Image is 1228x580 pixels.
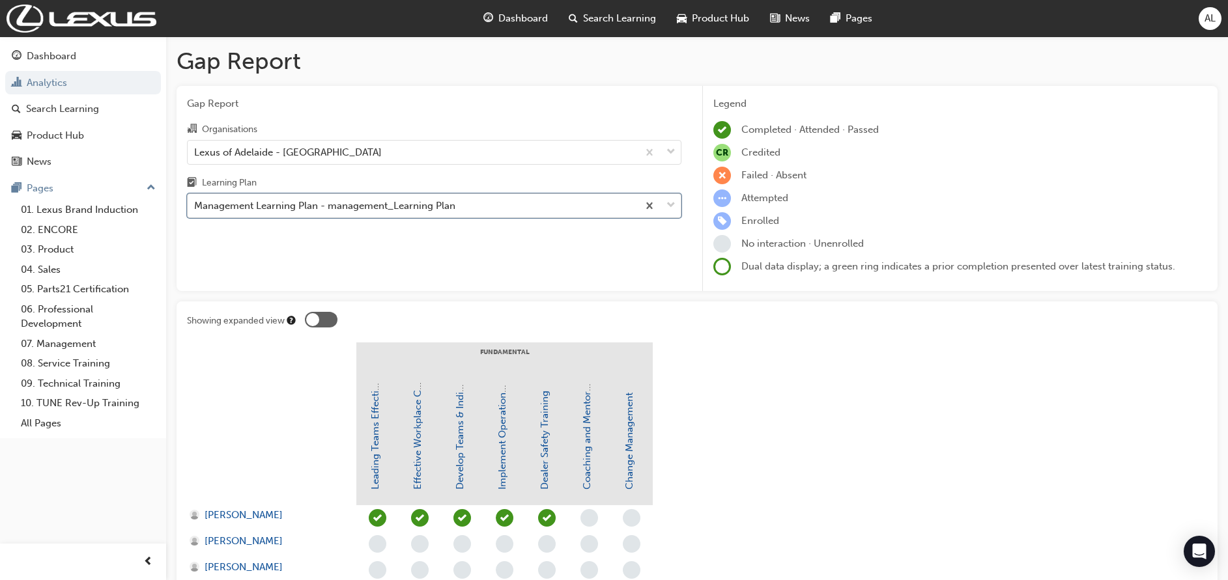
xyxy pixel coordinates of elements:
span: Failed · Absent [741,169,807,181]
div: Tooltip anchor [285,314,297,326]
span: learningRecordVerb_NONE-icon [369,535,386,553]
span: learningplan-icon [187,178,197,189]
span: Dashboard [498,11,548,26]
a: [PERSON_NAME] [190,508,344,523]
div: Legend [713,96,1207,111]
span: [PERSON_NAME] [205,508,283,523]
button: Pages [5,176,161,200]
span: pages-icon [12,183,21,195]
span: learningRecordVerb_ATTEND-icon [453,509,471,527]
span: learningRecordVerb_ENROLL-icon [713,212,731,230]
span: learningRecordVerb_NONE-icon [453,535,471,553]
div: Organisations [202,123,257,136]
div: Product Hub [27,128,84,143]
div: Learning Plan [202,176,257,189]
a: car-iconProduct Hub [666,5,760,32]
a: Search Learning [5,97,161,121]
a: Implement Operational Plan [496,363,508,490]
span: Dual data display; a green ring indicates a prior completion presented over latest training status. [741,260,1175,272]
div: News [27,154,51,169]
span: Attempted [741,192,788,204]
span: down-icon [666,197,676,214]
span: Product Hub [692,11,749,26]
span: up-icon [147,180,156,197]
a: 08. Service Training [16,353,161,374]
a: 05. Parts21 Certification [16,279,161,299]
span: learningRecordVerb_NONE-icon [713,235,731,253]
a: pages-iconPages [820,5,883,32]
span: Completed · Attended · Passed [741,124,879,135]
span: learningRecordVerb_NONE-icon [623,509,640,527]
div: Showing expanded view [187,314,285,327]
a: 06. Professional Development [16,299,161,334]
span: down-icon [666,144,676,161]
span: learningRecordVerb_FAIL-icon [713,167,731,184]
span: learningRecordVerb_NONE-icon [411,535,429,553]
span: car-icon [677,10,687,27]
div: Lexus of Adelaide - [GEOGRAPHIC_DATA] [194,145,382,159]
a: Coaching and Mentoring [581,377,593,490]
span: learningRecordVerb_NONE-icon [453,561,471,579]
span: No interaction · Unenrolled [741,238,864,249]
a: [PERSON_NAME] [190,534,344,549]
span: news-icon [12,156,21,168]
span: learningRecordVerb_NONE-icon [623,561,640,579]
span: learningRecordVerb_NONE-icon [411,561,429,579]
span: learningRecordVerb_NONE-icon [538,561,556,579]
a: Change Management [623,393,635,490]
button: AL [1199,7,1221,30]
a: 03. Product [16,240,161,260]
a: News [5,150,161,174]
span: null-icon [713,144,731,161]
a: 02. ENCORE [16,220,161,240]
a: 04. Sales [16,260,161,280]
img: Trak [7,5,156,33]
a: guage-iconDashboard [473,5,558,32]
a: Develop Teams & Individuals [454,360,466,490]
span: Enrolled [741,215,779,227]
div: Dashboard [27,49,76,64]
span: [PERSON_NAME] [205,560,283,575]
span: guage-icon [12,51,21,62]
span: learningRecordVerb_NONE-icon [538,535,556,553]
a: 01. Lexus Brand Induction [16,200,161,220]
a: Leading Teams Effectively [369,372,381,490]
span: search-icon [12,104,21,115]
span: Pages [846,11,872,26]
span: prev-icon [143,554,153,570]
span: Gap Report [187,96,681,111]
span: car-icon [12,130,21,142]
span: News [785,11,810,26]
a: Effective Workplace Communication [412,324,423,490]
span: Search Learning [583,11,656,26]
div: Search Learning [26,102,99,117]
a: [PERSON_NAME] [190,560,344,575]
span: AL [1205,11,1216,26]
div: FUNDAMENTAL [356,342,653,375]
span: news-icon [770,10,780,27]
span: learningRecordVerb_NONE-icon [496,535,513,553]
a: Product Hub [5,124,161,148]
span: learningRecordVerb_ATTEND-icon [538,509,556,527]
span: [PERSON_NAME] [205,534,283,549]
a: Dealer Safety Training [539,391,550,490]
a: 07. Management [16,334,161,354]
div: Open Intercom Messenger [1184,536,1215,567]
span: learningRecordVerb_ATTEND-icon [369,509,386,527]
a: Analytics [5,71,161,95]
a: All Pages [16,413,161,434]
a: Dashboard [5,44,161,68]
button: DashboardAnalyticsSearch LearningProduct HubNews [5,42,161,176]
span: learningRecordVerb_NONE-icon [580,535,598,553]
span: learningRecordVerb_COMPLETE-icon [713,121,731,139]
div: Pages [27,181,53,196]
a: 09. Technical Training [16,374,161,394]
span: learningRecordVerb_NONE-icon [623,535,640,553]
span: learningRecordVerb_NONE-icon [496,561,513,579]
span: learningRecordVerb_ATTEND-icon [496,509,513,527]
h1: Gap Report [177,47,1218,76]
span: learningRecordVerb_ATTEMPT-icon [713,189,731,207]
a: news-iconNews [760,5,820,32]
